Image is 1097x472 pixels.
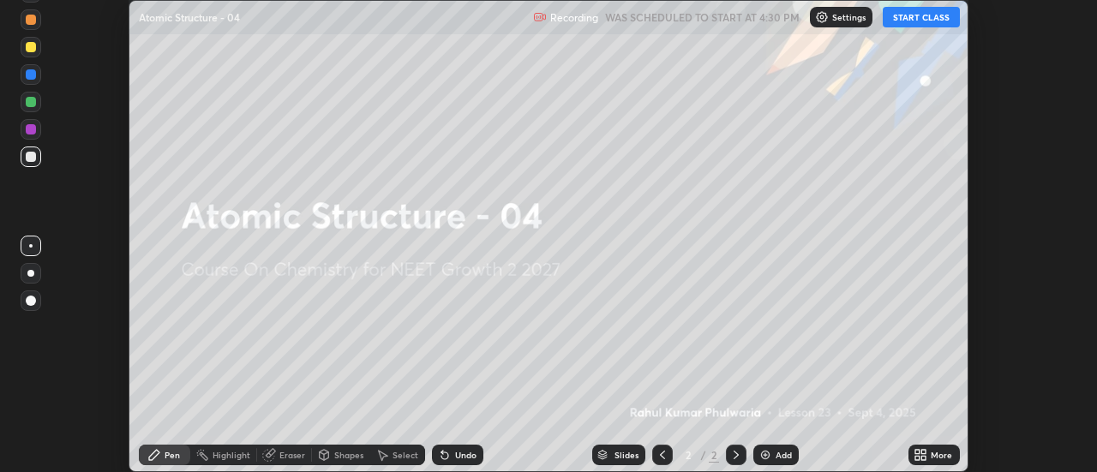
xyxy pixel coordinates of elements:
div: Eraser [279,451,305,459]
img: class-settings-icons [815,10,829,24]
div: Select [393,451,418,459]
div: / [700,450,705,460]
div: More [931,451,952,459]
div: 2 [680,450,697,460]
button: START CLASS [883,7,960,27]
h5: WAS SCHEDULED TO START AT 4:30 PM [605,9,800,25]
img: recording.375f2c34.svg [533,10,547,24]
div: Slides [614,451,638,459]
div: Highlight [213,451,250,459]
p: Settings [832,13,866,21]
div: Undo [455,451,477,459]
p: Atomic Structure - 04 [139,10,240,24]
div: 2 [709,447,719,463]
div: Pen [165,451,180,459]
img: add-slide-button [758,448,772,462]
div: Shapes [334,451,363,459]
p: Recording [550,11,598,24]
div: Add [776,451,792,459]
